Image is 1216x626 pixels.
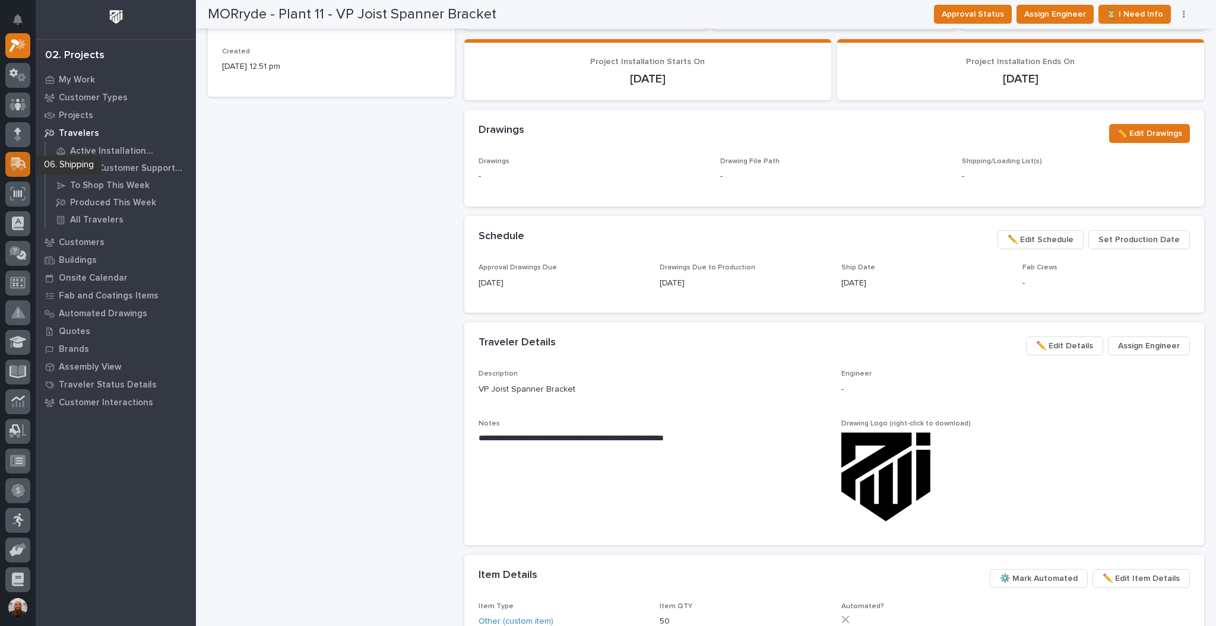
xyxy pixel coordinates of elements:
h2: MORryde - Plant 11 - VP Joist Spanner Bracket [208,6,496,23]
a: My Work [36,71,196,88]
span: ⚙️ Mark Automated [1000,571,1078,586]
h2: Traveler Details [479,336,556,349]
span: Description [479,370,518,377]
a: Onsite Calendar [36,269,196,287]
button: Assign Engineer [1016,5,1094,24]
a: To Shop This Week [46,177,196,193]
button: ⚙️ Mark Automated [990,569,1088,588]
p: Onsite Calendar [59,273,128,284]
div: Notifications [15,14,30,33]
span: Assign Engineer [1118,339,1180,353]
p: [DATE] [479,72,817,86]
button: ✏️ Edit Item Details [1092,569,1190,588]
span: ✏️ Edit Item Details [1103,571,1180,586]
span: Assign Engineer [1024,7,1086,21]
button: users-avatar [5,595,30,620]
span: Automated? [841,603,884,610]
a: Traveler Status Details [36,376,196,393]
span: ✏️ Edit Schedule [1008,233,1073,247]
p: [DATE] [841,277,1009,290]
p: Travelers [59,128,99,139]
p: Fab and Coatings Items [59,291,159,301]
p: Brands [59,344,89,355]
a: Active Installation Travelers [46,142,196,159]
span: Drawings [479,158,509,165]
span: Approval Status [942,7,1004,21]
a: Active Customer Support Travelers [46,160,196,176]
a: Produced This Week [46,194,196,211]
span: ✏️ Edit Drawings [1117,126,1182,141]
a: Automated Drawings [36,304,196,322]
span: Drawing File Path [720,158,780,165]
p: Assembly View [59,362,121,373]
a: Quotes [36,322,196,340]
span: Notes [479,420,500,427]
a: All Travelers [46,211,196,228]
button: ✏️ Edit Drawings [1109,124,1190,143]
span: Created [222,48,250,55]
span: Set Production Date [1098,233,1180,247]
p: [DATE] [660,277,827,290]
p: Customer Types [59,93,128,103]
button: Assign Engineer [1108,336,1190,355]
span: ⏳ I Need Info [1106,7,1163,21]
button: Set Production Date [1088,230,1190,249]
span: Drawing Logo (right-click to download) [841,420,971,427]
span: Engineer [841,370,872,377]
p: My Work [59,75,95,85]
a: Brands [36,340,196,358]
div: 02. Projects [45,49,104,62]
button: Notifications [5,7,30,32]
p: - [841,383,1190,396]
a: Customers [36,233,196,251]
p: Traveler Status Details [59,380,157,390]
img: 3TY3V1U8-FB_0Fb3LsDuc6n5YYZ4bJSmKE92FWSmFVY [841,433,930,522]
button: ✏️ Edit Schedule [997,230,1084,249]
p: Customer Interactions [59,398,153,408]
span: Drawings Due to Production [660,264,755,271]
p: Active Customer Support Travelers [69,163,187,174]
p: - [1022,277,1190,290]
a: Fab and Coatings Items [36,287,196,304]
span: Project Installation Ends On [966,58,1075,66]
p: To Shop This Week [70,180,150,191]
button: Approval Status [934,5,1012,24]
a: Buildings [36,251,196,269]
span: Project Installation Starts On [590,58,705,66]
span: ✏️ Edit Details [1036,339,1093,353]
p: All Travelers [70,215,123,225]
span: Approval Drawings Due [479,264,557,271]
p: Active Installation Travelers [70,146,187,157]
p: Produced This Week [70,198,156,208]
p: Quotes [59,326,90,337]
p: Buildings [59,255,97,266]
p: [DATE] 12:51 pm [222,61,441,73]
span: Item QTY [660,603,692,610]
span: Item Type [479,603,514,610]
p: [DATE] [851,72,1190,86]
p: VP Joist Spanner Bracket [479,383,827,396]
p: Customers [59,237,104,248]
span: Shipping/Loading List(s) [962,158,1042,165]
a: Travelers [36,124,196,142]
a: Assembly View [36,358,196,376]
p: - [962,170,1189,183]
a: Customer Types [36,88,196,106]
button: ⏳ I Need Info [1098,5,1171,24]
p: Automated Drawings [59,309,147,319]
h2: Item Details [479,569,537,582]
p: [DATE] [479,277,646,290]
h2: Drawings [479,124,524,137]
p: - [479,170,706,183]
h2: Schedule [479,230,524,243]
a: Projects [36,106,196,124]
p: Projects [59,110,93,121]
p: - [720,170,723,183]
span: Ship Date [841,264,875,271]
span: Fab Crews [1022,264,1057,271]
button: ✏️ Edit Details [1026,336,1103,355]
img: Workspace Logo [105,6,127,28]
a: Customer Interactions [36,393,196,411]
